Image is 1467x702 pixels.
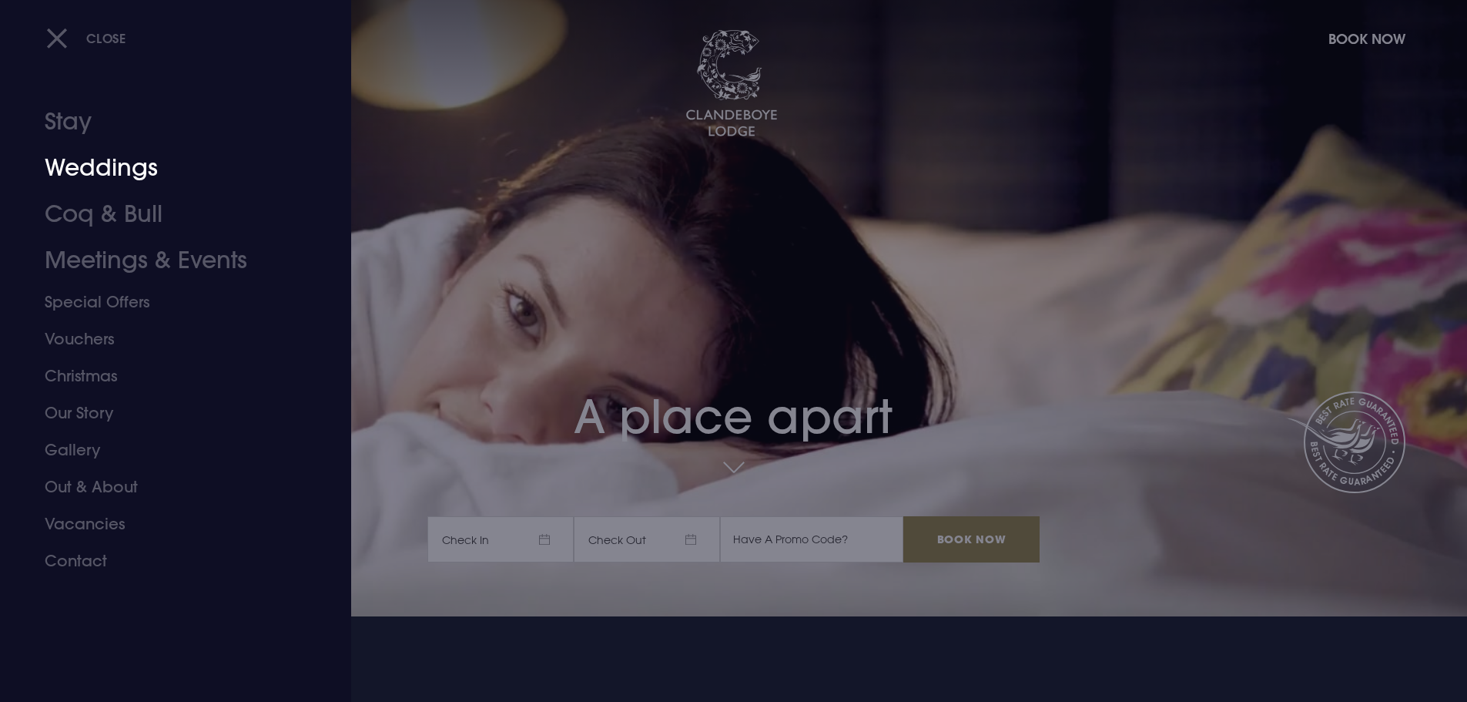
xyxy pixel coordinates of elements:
a: Meetings & Events [45,237,288,284]
span: Close [86,30,126,46]
a: Weddings [45,145,288,191]
a: Out & About [45,469,288,506]
a: Coq & Bull [45,191,288,237]
a: Special Offers [45,284,288,321]
button: Close [46,22,126,54]
a: Stay [45,99,288,145]
a: Our Story [45,395,288,432]
a: Vacancies [45,506,288,542]
a: Gallery [45,432,288,469]
a: Christmas [45,358,288,395]
a: Contact [45,542,288,579]
a: Vouchers [45,321,288,358]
